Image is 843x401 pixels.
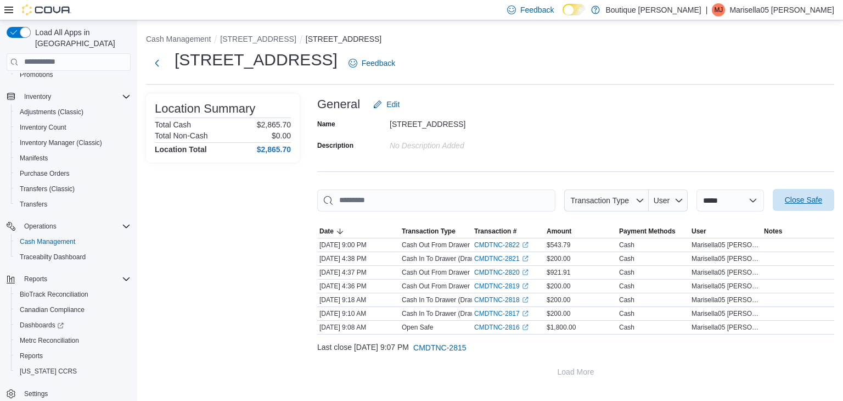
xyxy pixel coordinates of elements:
div: Cash [619,309,634,318]
span: Reports [15,349,131,363]
p: Cash In To Drawer (Drawer 2) [402,296,489,304]
a: Manifests [15,152,52,165]
span: Dashboards [15,319,131,332]
span: Washington CCRS [15,365,131,378]
span: Marisella05 [PERSON_NAME] [692,282,760,291]
span: Marisella05 [PERSON_NAME] [692,296,760,304]
button: Transaction Type [400,225,472,238]
a: CMDTNC-2819External link [474,282,529,291]
button: Payment Methods [617,225,689,238]
div: Cash [619,254,634,263]
button: Load More [317,361,834,383]
span: Marisella05 [PERSON_NAME] [692,323,760,332]
span: Settings [24,389,48,398]
div: [DATE] 9:08 AM [317,321,400,334]
div: Cash [619,241,634,249]
a: Adjustments (Classic) [15,105,88,119]
span: User [692,227,706,236]
button: Adjustments (Classic) [11,104,135,120]
nav: An example of EuiBreadcrumbs [146,34,834,47]
span: Reports [20,272,131,286]
span: Marisella05 [PERSON_NAME] [692,241,760,249]
span: CMDTNC-2815 [413,342,466,353]
svg: External link [522,310,529,317]
p: Boutique [PERSON_NAME] [605,3,701,16]
span: $200.00 [547,309,570,318]
a: CMDTNC-2818External link [474,296,529,304]
h6: Total Non-Cash [155,131,208,140]
span: Cash Management [15,235,131,248]
a: [US_STATE] CCRS [15,365,81,378]
span: Purchase Orders [15,167,131,180]
div: [STREET_ADDRESS] [390,115,537,129]
span: User [654,196,670,205]
a: Inventory Count [15,121,71,134]
span: Cash Management [20,237,75,246]
a: Reports [15,349,47,363]
h3: General [317,98,360,111]
button: User [649,190,688,211]
button: Transaction Type [564,190,649,211]
button: Reports [11,348,135,364]
button: Inventory Count [11,120,135,135]
span: [US_STATE] CCRS [20,367,77,376]
span: BioTrack Reconciliation [20,290,88,299]
a: CMDTNC-2820External link [474,268,529,277]
button: Metrc Reconciliation [11,333,135,348]
button: Inventory [2,89,135,104]
div: Cash [619,296,634,304]
button: Transfers (Classic) [11,181,135,197]
span: Feedback [362,58,395,69]
p: Cash Out From Drawer (Drawer 2) [402,282,503,291]
span: Load All Apps in [GEOGRAPHIC_DATA] [31,27,131,49]
button: [US_STATE] CCRS [11,364,135,379]
span: Traceabilty Dashboard [20,253,86,261]
input: This is a search bar. As you type, the results lower in the page will automatically filter. [317,190,555,211]
span: Settings [20,387,131,400]
button: Inventory [20,90,55,103]
input: Dark Mode [563,4,586,15]
span: $200.00 [547,254,570,263]
span: Metrc Reconciliation [20,336,79,345]
span: Inventory [20,90,131,103]
span: Canadian Compliance [20,305,85,314]
span: Purchase Orders [20,169,70,178]
a: CMDTNC-2822External link [474,241,529,249]
span: Transfers (Classic) [20,185,75,193]
span: Manifests [20,154,48,163]
p: Marisella05 [PERSON_NAME] [729,3,834,16]
button: Canadian Compliance [11,302,135,318]
span: Marisella05 [PERSON_NAME] [692,254,760,263]
a: CMDTNC-2817External link [474,309,529,318]
p: Cash Out From Drawer (Drawer 1) [402,268,503,277]
span: Adjustments (Classic) [20,108,83,116]
a: Promotions [15,68,58,81]
svg: External link [522,242,529,248]
svg: External link [522,283,529,289]
label: Description [317,141,353,150]
span: Notes [764,227,782,236]
button: Traceabilty Dashboard [11,249,135,265]
a: Transfers (Classic) [15,182,79,196]
h3: Location Summary [155,102,255,115]
span: Transaction # [474,227,516,236]
span: Promotions [15,68,131,81]
p: Cash In To Drawer (Drawer 1) [402,309,489,318]
a: Canadian Compliance [15,303,89,316]
h4: $2,865.70 [257,145,291,154]
span: Close Safe [785,194,822,205]
span: Payment Methods [619,227,676,236]
button: Transfers [11,197,135,212]
button: BioTrack Reconciliation [11,287,135,302]
div: [DATE] 9:10 AM [317,307,400,320]
span: Transaction Type [570,196,629,205]
div: [DATE] 4:37 PM [317,266,400,279]
a: Cash Management [15,235,80,248]
span: Feedback [520,4,554,15]
span: Inventory Manager (Classic) [15,136,131,149]
label: Name [317,120,335,129]
button: Operations [2,219,135,234]
span: Inventory Count [20,123,66,132]
button: Edit [369,93,404,115]
span: Promotions [20,70,53,79]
